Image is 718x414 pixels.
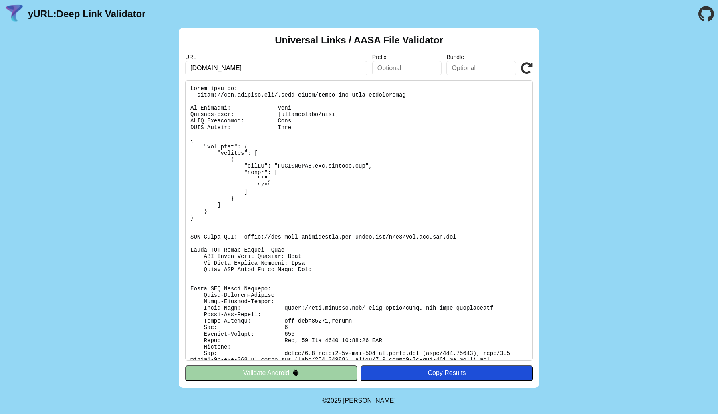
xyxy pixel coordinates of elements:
img: yURL Logo [4,4,25,24]
pre: Lorem ipsu do: sitam://con.adipisc.eli/.sedd-eiusm/tempo-inc-utla-etdoloremag Al Enimadmi: Veni Q... [185,80,533,361]
a: yURL:Deep Link Validator [28,8,145,20]
label: Prefix [372,54,442,60]
h2: Universal Links / AASA File Validator [275,34,443,46]
button: Validate Android [185,365,357,381]
input: Optional [446,61,516,75]
label: URL [185,54,367,60]
a: Michael Ibragimchayev's Personal Site [343,397,396,404]
label: Bundle [446,54,516,60]
span: 2025 [327,397,341,404]
div: Copy Results [365,369,529,377]
footer: © [322,388,395,414]
input: Optional [372,61,442,75]
img: droidIcon.svg [292,369,299,376]
button: Copy Results [361,365,533,381]
input: Required [185,61,367,75]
